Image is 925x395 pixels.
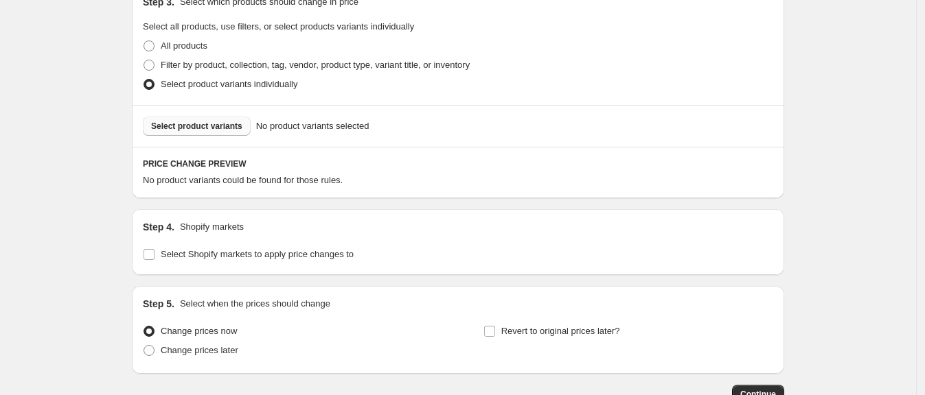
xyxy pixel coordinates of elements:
[143,117,251,136] button: Select product variants
[143,220,174,234] h2: Step 4.
[161,249,354,259] span: Select Shopify markets to apply price changes to
[143,175,343,185] span: No product variants could be found for those rules.
[256,119,369,133] span: No product variants selected
[143,158,773,169] h6: PRICE CHANGE PREVIEW
[151,121,242,132] span: Select product variants
[161,40,207,51] span: All products
[161,60,470,70] span: Filter by product, collection, tag, vendor, product type, variant title, or inventory
[143,297,174,311] h2: Step 5.
[180,297,330,311] p: Select when the prices should change
[180,220,244,234] p: Shopify markets
[143,21,414,32] span: Select all products, use filters, or select products variants individually
[501,326,620,336] span: Revert to original prices later?
[161,79,297,89] span: Select product variants individually
[161,326,237,336] span: Change prices now
[161,345,238,355] span: Change prices later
